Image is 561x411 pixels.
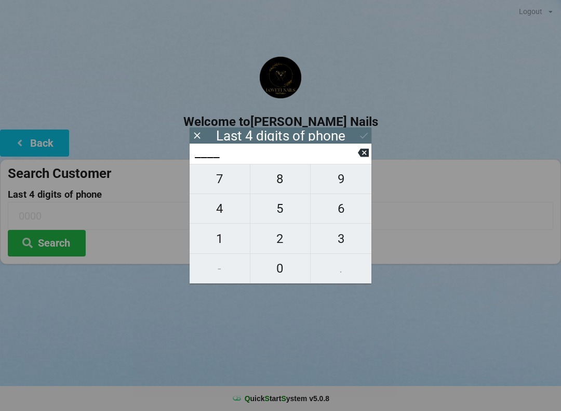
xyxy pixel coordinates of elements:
[250,224,311,253] button: 2
[216,131,345,141] div: Last 4 digits of phone
[311,228,371,250] span: 3
[190,194,250,224] button: 4
[190,228,250,250] span: 1
[190,168,250,190] span: 7
[311,198,371,220] span: 6
[250,254,311,284] button: 0
[311,194,371,224] button: 6
[311,224,371,253] button: 3
[190,198,250,220] span: 4
[311,168,371,190] span: 9
[190,224,250,253] button: 1
[190,164,250,194] button: 7
[250,228,311,250] span: 2
[311,164,371,194] button: 9
[250,168,311,190] span: 8
[250,164,311,194] button: 8
[250,198,311,220] span: 5
[250,194,311,224] button: 5
[250,258,311,279] span: 0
